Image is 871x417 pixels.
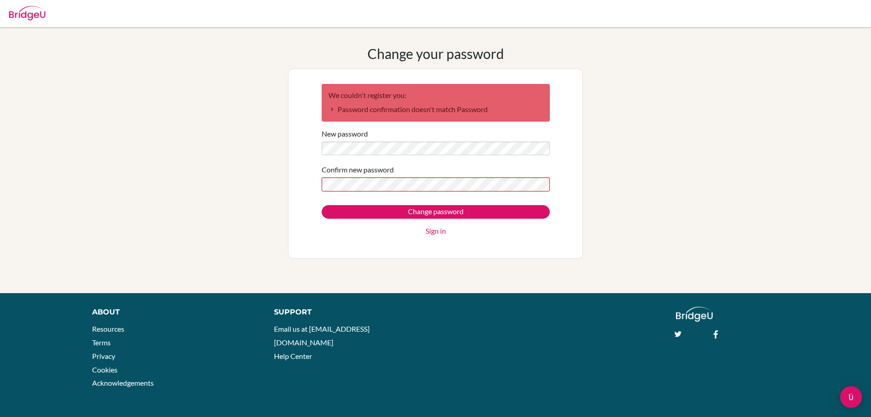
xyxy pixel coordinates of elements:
a: Sign in [426,226,446,236]
div: Support [274,307,425,318]
label: Confirm new password [322,164,394,175]
img: Bridge-U [9,6,45,20]
h2: We couldn't register you: [328,91,543,99]
label: New password [322,128,368,139]
img: logo_white@2x-f4f0deed5e89b7ecb1c2cc34c3e3d731f90f0f143d5ea2071677605dd97b5244.png [676,307,713,322]
a: Cookies [92,365,117,374]
input: Change password [322,205,550,219]
a: Privacy [92,352,115,360]
li: Password confirmation doesn't match Password [328,104,543,115]
h1: Change your password [367,45,504,62]
a: Help Center [274,352,312,360]
a: Resources [92,324,124,333]
div: Open Intercom Messenger [840,386,862,408]
a: Acknowledgements [92,378,154,387]
a: Email us at [EMAIL_ADDRESS][DOMAIN_NAME] [274,324,370,347]
div: About [92,307,254,318]
a: Terms [92,338,111,347]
